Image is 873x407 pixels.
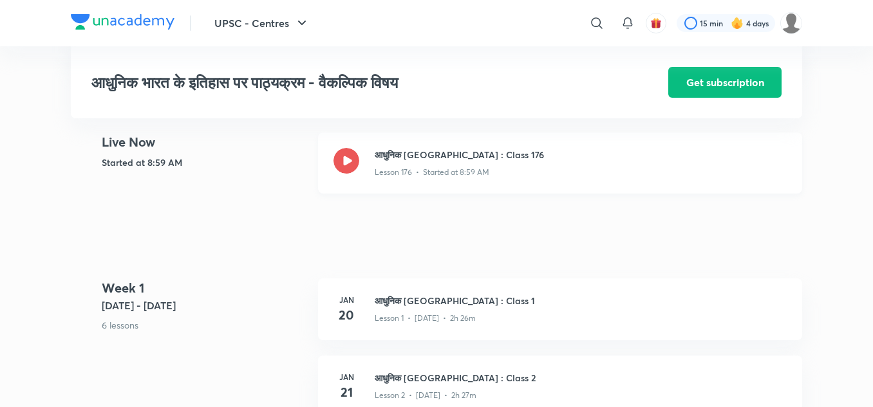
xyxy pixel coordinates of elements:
[375,390,476,401] p: Lesson 2 • [DATE] • 2h 27m
[102,156,308,169] h5: Started at 8:59 AM
[102,298,308,313] h5: [DATE] - [DATE]
[375,148,787,161] h3: आधुनिक [GEOGRAPHIC_DATA] : Class 176
[71,14,174,30] img: Company Logo
[375,312,476,324] p: Lesson 1 • [DATE] • 2h 26m
[668,67,782,98] button: Get subscription
[646,13,666,33] button: avatar
[780,12,802,34] img: amit tripathi
[375,167,489,178] p: Lesson 176 • Started at 8:59 AM
[91,73,596,92] h3: आधुनिक भारत के इतिहास पर पाठ्यक्रम - वैकल्पिक विषय
[333,383,359,402] h4: 21
[731,17,744,30] img: streak
[333,294,359,305] h6: Jan
[333,371,359,383] h6: Jan
[318,278,802,356] a: Jan20आधुनिक [GEOGRAPHIC_DATA] : Class 1Lesson 1 • [DATE] • 2h 26m
[71,14,174,33] a: Company Logo
[102,132,308,152] h4: Live Now
[333,305,359,325] h4: 20
[102,278,308,298] h4: Week 1
[375,371,787,384] h3: आधुनिक [GEOGRAPHIC_DATA] : Class 2
[375,294,787,307] h3: आधुनिक [GEOGRAPHIC_DATA] : Class 1
[650,17,662,29] img: avatar
[318,132,802,209] a: आधुनिक [GEOGRAPHIC_DATA] : Class 176Lesson 176 • Started at 8:59 AM
[207,10,317,36] button: UPSC - Centres
[102,318,308,332] p: 6 lessons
